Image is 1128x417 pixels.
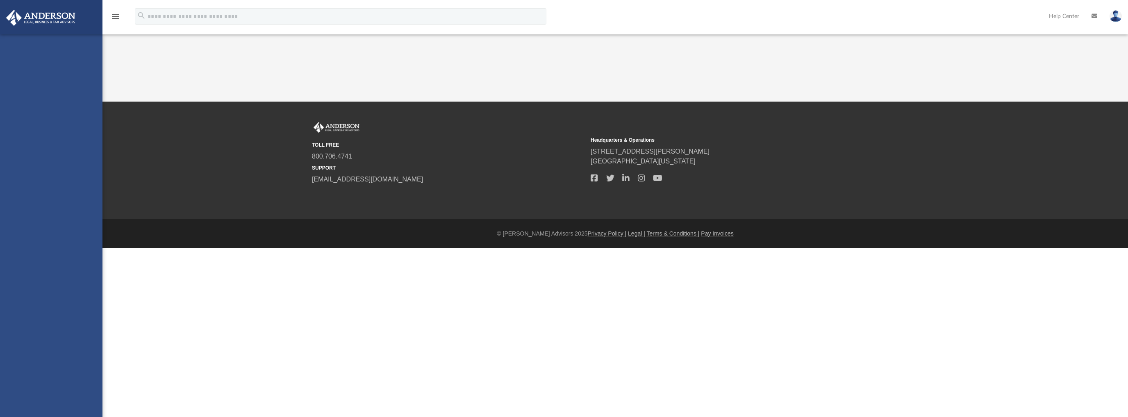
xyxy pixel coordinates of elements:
a: [GEOGRAPHIC_DATA][US_STATE] [591,158,696,165]
a: Terms & Conditions | [647,230,700,237]
small: SUPPORT [312,164,585,172]
img: Anderson Advisors Platinum Portal [312,122,361,133]
div: © [PERSON_NAME] Advisors 2025 [102,229,1128,238]
a: menu [111,16,121,21]
small: Headquarters & Operations [591,136,864,144]
a: 800.706.4741 [312,153,352,160]
small: TOLL FREE [312,141,585,149]
i: search [137,11,146,20]
a: [STREET_ADDRESS][PERSON_NAME] [591,148,710,155]
img: User Pic [1110,10,1122,22]
i: menu [111,11,121,21]
img: Anderson Advisors Platinum Portal [4,10,78,26]
a: Privacy Policy | [588,230,627,237]
a: Legal | [628,230,645,237]
a: [EMAIL_ADDRESS][DOMAIN_NAME] [312,176,423,183]
a: Pay Invoices [701,230,733,237]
